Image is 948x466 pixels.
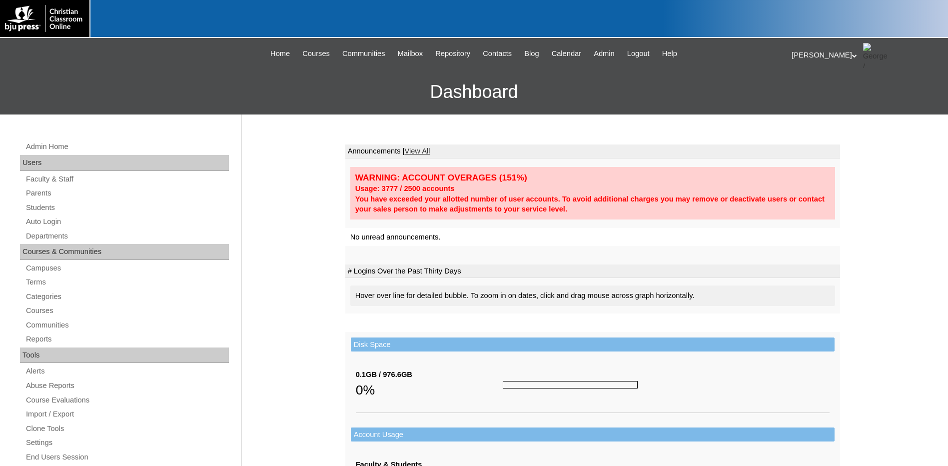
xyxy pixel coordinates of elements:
div: 0.1GB / 976.6GB [356,369,503,380]
span: Communities [342,48,385,59]
a: Faculty & Staff [25,173,229,185]
a: Admin Home [25,140,229,153]
td: # Logins Over the Past Thirty Days [345,264,840,278]
a: Settings [25,436,229,449]
div: Courses & Communities [20,244,229,260]
a: Mailbox [393,48,428,59]
span: Home [270,48,290,59]
a: Reports [25,333,229,345]
a: Campuses [25,262,229,274]
td: Announcements | [345,144,840,158]
a: Home [265,48,295,59]
div: Hover over line for detailed bubble. To zoom in on dates, click and drag mouse across graph horiz... [350,285,835,306]
a: Parents [25,187,229,199]
span: Repository [435,48,470,59]
a: Abuse Reports [25,379,229,392]
a: Communities [25,319,229,331]
a: Help [657,48,682,59]
a: Auto Login [25,215,229,228]
div: 0% [356,380,503,400]
div: You have exceeded your allotted number of user accounts. To avoid additional charges you may remo... [355,194,830,214]
a: Departments [25,230,229,242]
td: Disk Space [351,337,835,352]
a: Logout [622,48,655,59]
a: Terms [25,276,229,288]
a: Alerts [25,365,229,377]
span: Logout [627,48,650,59]
span: Admin [594,48,615,59]
a: Courses [25,304,229,317]
span: Contacts [483,48,512,59]
a: Communities [337,48,390,59]
div: [PERSON_NAME] [792,43,938,68]
td: No unread announcements. [345,228,840,246]
a: End Users Session [25,451,229,463]
a: View All [404,147,430,155]
div: WARNING: ACCOUNT OVERAGES (151%) [355,172,830,183]
span: Courses [302,48,330,59]
img: George / Distance Learning Online Staff [863,43,888,68]
a: Calendar [547,48,586,59]
a: Categories [25,290,229,303]
span: Mailbox [398,48,423,59]
a: Course Evaluations [25,394,229,406]
a: Blog [519,48,544,59]
a: Import / Export [25,408,229,420]
a: Contacts [478,48,517,59]
strong: Usage: 3777 / 2500 accounts [355,184,455,192]
a: Admin [589,48,620,59]
img: logo-white.png [5,5,84,32]
td: Account Usage [351,427,835,442]
span: Help [662,48,677,59]
div: Users [20,155,229,171]
div: Tools [20,347,229,363]
a: Courses [297,48,335,59]
span: Calendar [552,48,581,59]
h3: Dashboard [5,69,943,114]
a: Repository [430,48,475,59]
a: Clone Tools [25,422,229,435]
span: Blog [524,48,539,59]
a: Students [25,201,229,214]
